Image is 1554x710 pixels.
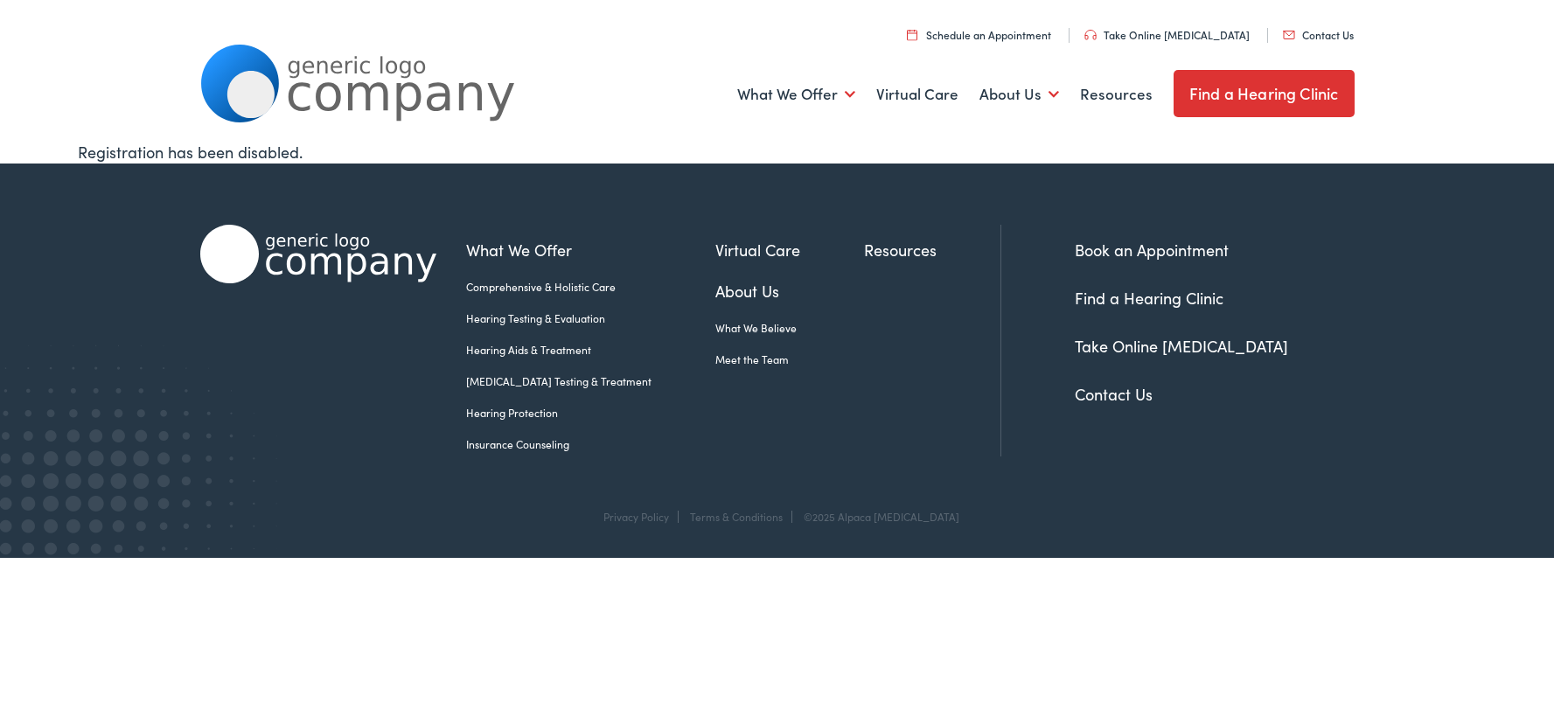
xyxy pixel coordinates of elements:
[876,62,958,127] a: Virtual Care
[1174,70,1355,117] a: Find a Hearing Clinic
[1075,239,1229,261] a: Book an Appointment
[78,140,1476,164] div: Registration has been disabled.
[1075,383,1153,405] a: Contact Us
[715,279,864,303] a: About Us
[715,238,864,261] a: Virtual Care
[466,373,715,389] a: [MEDICAL_DATA] Testing & Treatment
[1283,31,1295,39] img: utility icon
[715,320,864,336] a: What We Believe
[466,405,715,421] a: Hearing Protection
[864,238,1000,261] a: Resources
[200,225,436,283] img: Alpaca Audiology
[1075,335,1288,357] a: Take Online [MEDICAL_DATA]
[466,342,715,358] a: Hearing Aids & Treatment
[907,29,917,40] img: utility icon
[907,27,1051,42] a: Schedule an Appointment
[466,238,715,261] a: What We Offer
[1075,287,1223,309] a: Find a Hearing Clinic
[1080,62,1153,127] a: Resources
[466,436,715,452] a: Insurance Counseling
[1283,27,1354,42] a: Contact Us
[1084,27,1250,42] a: Take Online [MEDICAL_DATA]
[1084,30,1097,40] img: utility icon
[795,511,959,523] div: ©2025 Alpaca [MEDICAL_DATA]
[466,279,715,295] a: Comprehensive & Holistic Care
[466,310,715,326] a: Hearing Testing & Evaluation
[737,62,855,127] a: What We Offer
[715,352,864,367] a: Meet the Team
[979,62,1059,127] a: About Us
[690,509,783,524] a: Terms & Conditions
[603,509,669,524] a: Privacy Policy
